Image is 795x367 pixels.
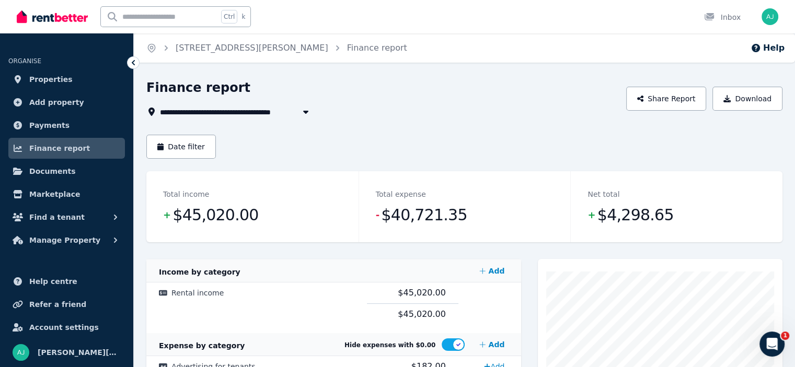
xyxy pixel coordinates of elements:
a: Account settings [8,317,125,338]
a: Payments [8,115,125,136]
a: Marketplace [8,184,125,205]
span: - [376,208,379,222]
span: 1 [781,332,789,340]
span: Rental income [171,289,224,297]
img: ankit jain [13,344,29,361]
a: Finance report [347,43,407,53]
button: Share Report [626,87,707,111]
nav: Breadcrumb [134,33,420,63]
span: $45,020.00 [398,309,446,319]
a: Documents [8,161,125,182]
dt: Total expense [376,188,426,200]
a: Add property [8,92,125,113]
span: Marketplace [29,188,80,200]
span: Add property [29,96,84,109]
span: + [587,208,595,222]
span: Documents [29,165,76,177]
a: Add [475,334,509,355]
a: [STREET_ADDRESS][PERSON_NAME] [176,43,328,53]
iframe: Intercom live chat [759,332,785,357]
dt: Total income [163,188,209,200]
span: Find a tenant [29,211,85,223]
span: Manage Property [29,234,100,246]
button: Date filter [146,135,216,159]
button: Find a tenant [8,207,125,228]
span: $45,020.00 [172,205,258,226]
span: Account settings [29,321,99,334]
span: Income by category [159,268,240,276]
span: Finance report [29,142,90,155]
span: ORGANISE [8,57,41,65]
a: Refer a friend [8,294,125,315]
span: Expense by category [159,341,245,350]
span: Refer a friend [29,298,86,311]
img: ankit jain [762,8,778,25]
img: RentBetter [17,9,88,25]
a: Properties [8,69,125,90]
span: $45,020.00 [398,288,446,298]
dt: Net total [587,188,619,200]
span: Properties [29,73,73,86]
span: + [163,208,170,222]
span: $40,721.35 [381,205,467,226]
span: Help centre [29,275,77,288]
button: Help [751,42,785,54]
h1: Finance report [146,79,250,96]
span: $4,298.65 [597,205,674,226]
span: [PERSON_NAME][DEMOGRAPHIC_DATA] [38,346,121,359]
button: Download [712,87,782,111]
button: Manage Property [8,230,125,251]
span: Hide expenses with $0.00 [344,341,435,349]
a: Add [475,261,509,281]
a: Finance report [8,138,125,159]
span: k [241,13,245,21]
a: Help centre [8,271,125,292]
span: Payments [29,119,70,132]
span: Ctrl [221,10,237,23]
div: Inbox [704,12,741,22]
